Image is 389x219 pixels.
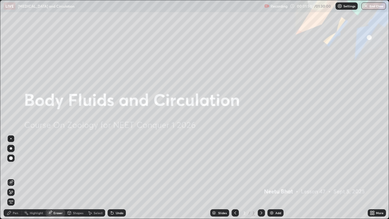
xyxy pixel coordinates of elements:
p: [MEDICAL_DATA] and Circulation [18,4,74,9]
img: add-slide-button [269,210,274,215]
div: More [376,211,384,214]
div: 2 [241,211,247,215]
div: Eraser [53,211,63,214]
div: / [249,211,250,215]
div: Pen [13,211,18,214]
img: class-settings-icons [337,4,342,9]
span: Erase all [8,200,14,204]
div: Select [94,211,103,214]
p: Recording [270,4,287,9]
div: Shapes [73,211,83,214]
div: Undo [116,211,123,214]
p: Settings [343,5,355,8]
div: Slides [218,211,227,214]
div: Highlight [30,211,43,214]
div: 2 [252,210,255,216]
button: End Class [361,2,386,10]
div: Add [275,211,281,214]
p: LIVE [5,4,14,9]
img: end-class-cross [363,4,368,9]
img: recording.375f2c34.svg [264,4,269,9]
